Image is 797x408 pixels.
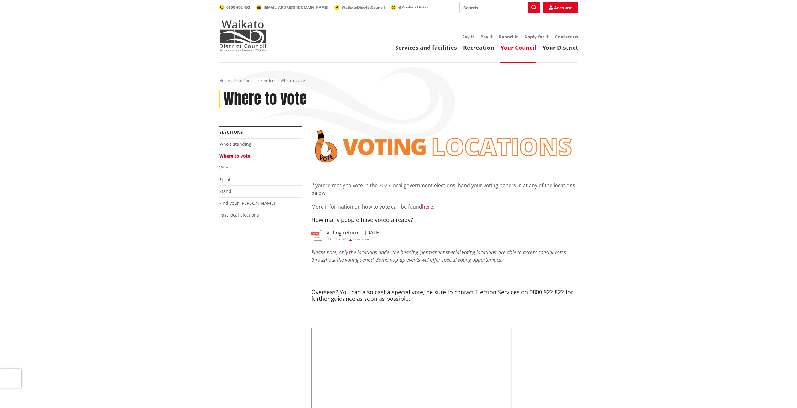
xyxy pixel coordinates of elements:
[311,217,578,224] h4: How many people have voted already?
[264,5,328,10] span: [EMAIL_ADDRESS][DOMAIN_NAME]
[219,141,251,147] a: Who's standing
[500,44,536,51] a: Your Council
[219,165,228,171] a: Vote
[542,44,578,51] a: Your District
[311,182,578,197] p: If you're ready to vote in the 2025 local government elections, hand your voting papers in at any...
[543,2,578,13] a: Account
[353,236,370,242] span: Download
[219,5,250,10] a: 0800 492 452
[391,4,431,10] a: @WaikatoDistrict
[334,236,346,242] span: 207 KB
[499,34,518,40] a: Report it
[463,44,494,51] a: Recreation
[311,203,578,210] p: More information on how to vote can be found
[256,5,328,10] a: [EMAIL_ADDRESS][DOMAIN_NAME]
[459,2,540,13] input: Search input
[219,20,266,51] img: Waikato District Council - Te Kaunihera aa Takiwaa o Waikato
[219,188,231,194] a: Stand
[311,126,578,166] img: voting locations banner
[326,237,380,241] div: ,
[395,44,457,51] a: Services and facilities
[326,236,333,242] span: pdf
[398,4,431,10] span: @WaikatoDistrict
[219,200,275,206] a: Find your [PERSON_NAME]
[311,289,578,302] h4: Overseas? You can also cast a special vote, be sure to contact Election Services on 0800 922 822 ...
[219,78,578,83] nav: breadcrumb
[219,78,230,83] a: Home
[234,78,256,83] a: Your Council
[219,177,230,183] a: Enrol
[462,34,474,40] a: Say it
[342,5,385,10] span: WaikatoDistrictCouncil
[311,249,566,263] em: Please note, only the locations under the heading 'permanent special voting locations' are able t...
[524,34,549,40] a: Apply for it
[219,153,250,159] a: Where to vote
[281,78,305,83] span: Where to vote
[311,230,380,241] a: Voting returns - [DATE] pdf,207 KB Download
[219,129,243,135] a: Elections
[334,5,385,10] a: WaikatoDistrictCouncil
[261,78,276,83] a: Elections
[311,230,322,241] img: document-pdf.svg
[223,90,307,108] h1: Where to vote
[219,212,259,218] a: Past local elections
[480,34,493,40] a: Pay it
[226,5,250,10] span: 0800 492 452
[555,34,578,40] a: Contact us
[422,203,434,210] a: here.
[326,230,380,236] h3: Voting returns - [DATE]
